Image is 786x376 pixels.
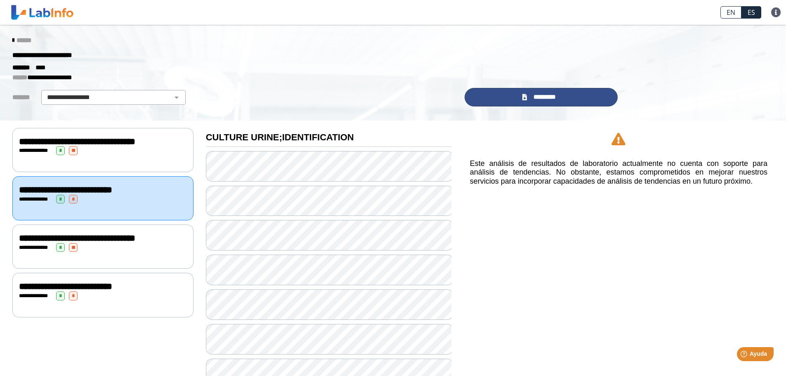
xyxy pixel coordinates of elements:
[713,344,777,367] iframe: Help widget launcher
[470,159,767,186] h5: Este análisis de resultados de laboratorio actualmente no cuenta con soporte para análisis de ten...
[741,6,761,19] a: ES
[206,132,354,142] b: CULTURE URINE;IDENTIFICATION
[720,6,741,19] a: EN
